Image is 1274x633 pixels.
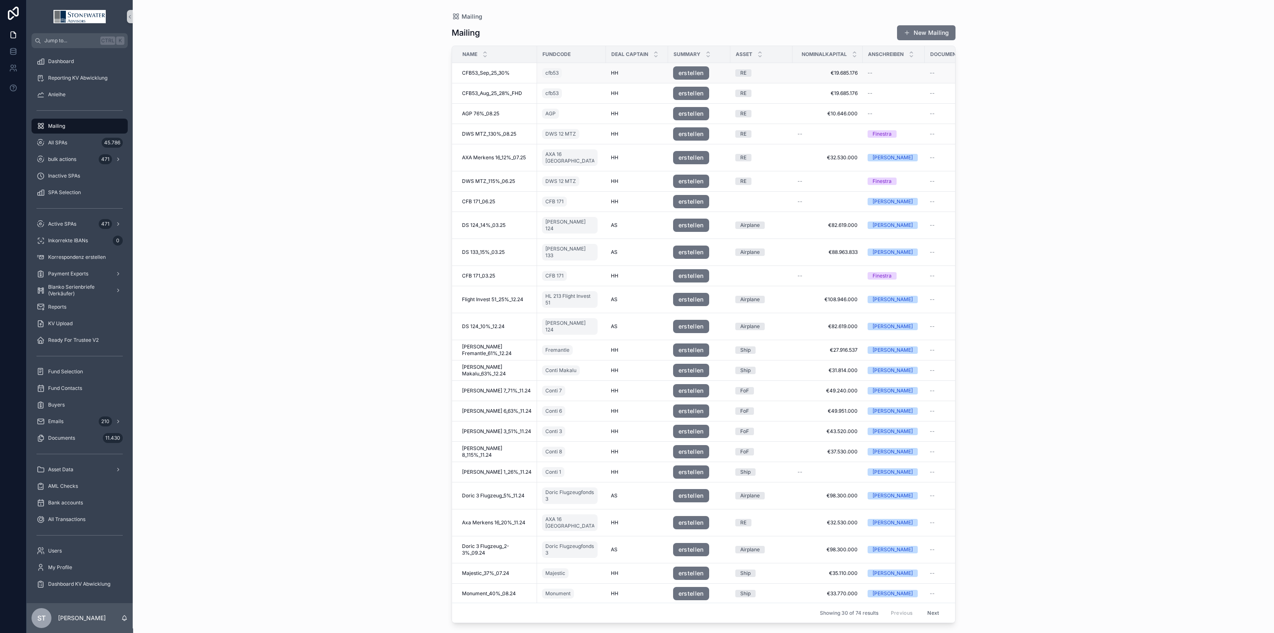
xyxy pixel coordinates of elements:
[611,90,663,97] a: HH
[32,233,128,248] a: Inkorrekte IBANs0
[873,154,913,161] div: [PERSON_NAME]
[611,70,618,76] span: HH
[542,386,565,396] a: Conti 7
[611,90,618,97] span: HH
[542,271,567,281] a: CFB 171
[545,246,594,259] span: [PERSON_NAME] 133
[48,221,76,227] span: Active SPAs
[32,217,128,231] a: Active SPAs471
[48,337,99,343] span: Ready For Trustee V2
[48,304,66,310] span: Reports
[48,91,66,98] span: Anleihe
[48,58,74,65] span: Dashboard
[32,54,128,69] a: Dashboard
[611,273,663,279] a: HH
[611,296,663,303] a: AS
[930,249,982,256] a: --
[673,246,709,259] a: erstellen
[542,290,601,309] a: HL 213 Flight Invest 51
[117,37,124,44] span: K
[462,222,506,229] span: DS 124_14%_03.25
[611,249,618,256] span: AS
[48,75,107,81] span: Reporting KV Abwicklung
[462,249,505,256] span: DS 133_15%_03.25
[797,387,858,394] a: €49.240.000
[611,323,618,330] span: AS
[545,367,576,374] span: Conti Makalu
[740,154,746,161] div: RE
[868,323,920,330] a: [PERSON_NAME]
[32,283,128,298] a: Blanko Serienbriefe (Verkäufer)
[930,273,982,279] a: --
[32,119,128,134] a: Mailing
[32,250,128,265] a: Korrespondenz erstellen
[930,70,982,76] a: --
[740,110,746,117] div: RE
[797,249,858,256] a: €88.963.833
[452,12,482,21] a: Mailing
[611,347,618,353] span: HH
[48,139,67,146] span: All SPAs
[462,110,499,117] span: AGP 76%_08.25
[48,254,106,261] span: Korrespondenz erstellen
[797,154,858,161] span: €32.530.000
[673,320,709,333] a: erstellen
[462,343,532,357] a: [PERSON_NAME] Fremantle_61%_12.24
[868,272,920,280] a: Finestra
[27,48,133,602] div: scrollable content
[673,107,709,120] a: erstellen
[462,178,532,185] a: DWS MTZ_115%_06.25
[873,248,913,256] div: [PERSON_NAME]
[545,293,594,306] span: HL 213 Flight Invest 51
[32,135,128,150] a: All SPAs45.786
[930,110,982,117] a: --
[868,198,920,205] a: [PERSON_NAME]
[797,90,858,97] span: €19.685.176
[930,347,935,353] span: --
[930,154,982,161] a: --
[735,367,788,374] a: Ship
[930,178,982,185] a: --
[873,222,913,229] div: [PERSON_NAME]
[740,296,760,303] div: Airplane
[930,347,982,353] a: --
[797,296,858,303] a: €108.946.000
[740,90,746,97] div: RE
[611,296,618,303] span: AS
[797,131,858,137] a: --
[797,222,858,229] span: €82.619.000
[735,296,788,303] a: Airplane
[868,90,873,97] span: --
[797,323,858,330] a: €82.619.000
[32,299,128,314] a: Reports
[462,131,516,137] span: DWS MTZ_130%_08.25
[868,154,920,161] a: [PERSON_NAME]
[930,198,935,205] span: --
[868,387,920,394] a: [PERSON_NAME]
[542,343,601,357] a: Fremantle
[740,387,749,394] div: FoF
[542,316,601,336] a: [PERSON_NAME] 124
[545,387,562,394] span: Conti 7
[48,320,73,327] span: KV Upload
[48,189,81,196] span: SPA Selection
[48,368,83,375] span: Fund Selection
[545,347,569,353] span: Fremantle
[545,131,576,137] span: DWS 12 MTZ
[542,107,601,120] a: AGP
[868,296,920,303] a: [PERSON_NAME]
[930,110,935,117] span: --
[930,222,982,229] a: --
[740,130,746,138] div: RE
[673,66,725,80] a: erstellen
[542,215,601,235] a: [PERSON_NAME] 124
[545,219,594,232] span: [PERSON_NAME] 124
[797,110,858,117] span: €10.646.000
[48,123,65,129] span: Mailing
[873,346,913,354] div: [PERSON_NAME]
[462,296,523,303] span: Flight Invest 51_25%_12.24
[673,384,725,397] a: erstellen
[673,151,725,164] a: erstellen
[542,197,567,207] a: CFB 171
[611,387,663,394] a: HH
